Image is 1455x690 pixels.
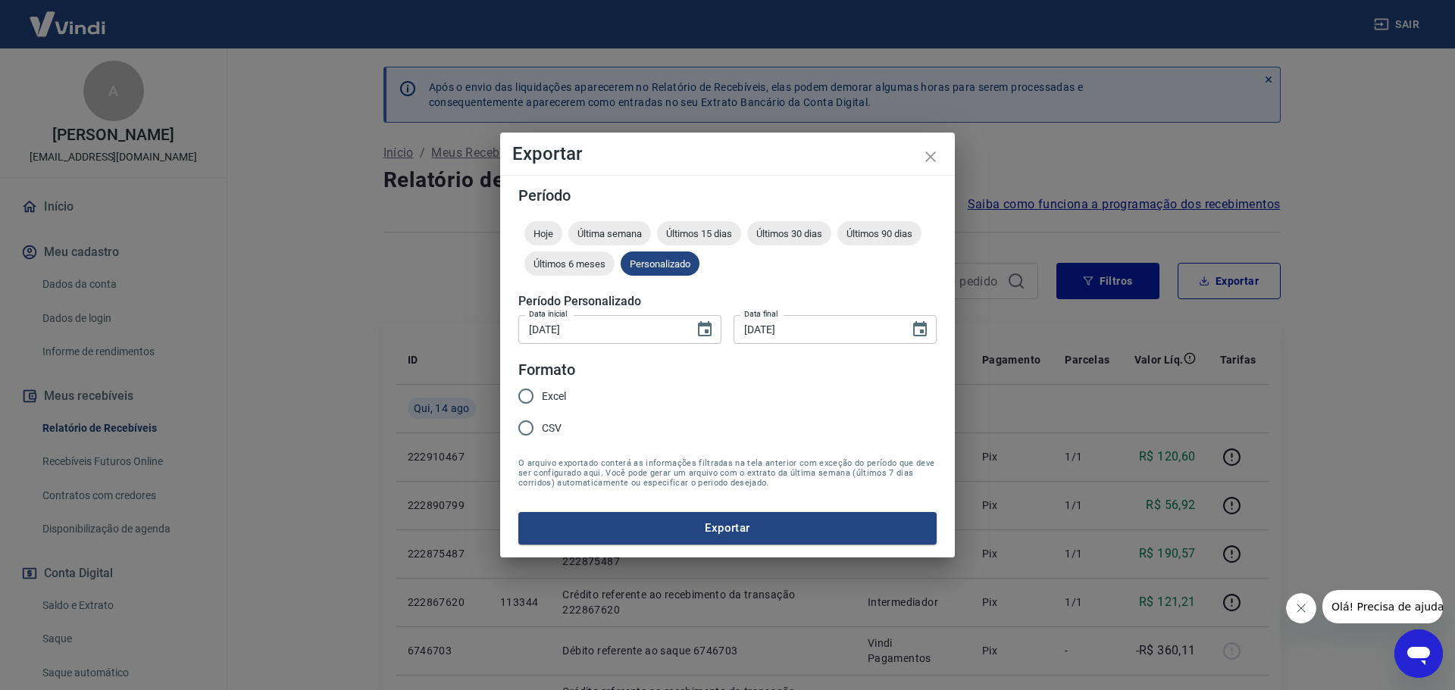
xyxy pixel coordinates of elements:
div: Últimos 15 dias [657,221,741,245]
iframe: Botão para abrir a janela de mensagens [1394,629,1443,678]
span: Últimos 15 dias [657,228,741,239]
span: Últimos 90 dias [837,228,921,239]
button: Choose date, selected date is 14 de ago de 2025 [690,314,720,345]
span: Últimos 30 dias [747,228,831,239]
input: DD/MM/YYYY [518,315,684,343]
div: Últimos 30 dias [747,221,831,245]
div: Personalizado [621,251,699,276]
iframe: Mensagem da empresa [1322,590,1443,623]
div: Última semana [568,221,651,245]
div: Hoje [524,221,562,245]
label: Data inicial [529,308,568,320]
legend: Formato [518,359,575,381]
h5: Período Personalizado [518,294,937,309]
span: Hoje [524,228,562,239]
h4: Exportar [512,145,943,163]
span: Última semana [568,228,651,239]
span: Excel [542,389,566,404]
div: Últimos 90 dias [837,221,921,245]
label: Data final [744,308,778,320]
div: Últimos 6 meses [524,251,615,276]
span: Personalizado [621,258,699,270]
button: close [912,139,949,175]
iframe: Fechar mensagem [1286,593,1316,623]
span: Olá! Precisa de ajuda? [9,11,127,23]
h5: Período [518,188,937,203]
button: Exportar [518,512,937,544]
span: CSV [542,420,562,436]
input: DD/MM/YYYY [734,315,899,343]
span: O arquivo exportado conterá as informações filtradas na tela anterior com exceção do período que ... [518,458,937,488]
span: Últimos 6 meses [524,258,615,270]
button: Choose date, selected date is 14 de ago de 2025 [905,314,935,345]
